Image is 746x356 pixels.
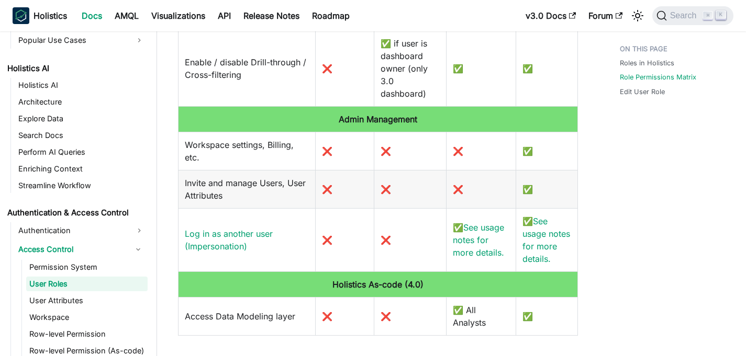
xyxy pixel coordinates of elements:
a: API [211,7,237,24]
a: Authentication & Access Control [4,205,148,220]
button: Search (Command+K) [652,6,733,25]
a: Log in as another user (Impersonation) [185,228,273,251]
a: See usage notes for more details. [453,222,504,258]
td: ✅ [446,30,516,106]
a: Forum [582,7,629,24]
a: See usage notes for more details. [522,216,570,264]
td: ❌ [316,170,374,208]
a: Authentication [15,222,148,239]
a: AMQL [108,7,145,24]
td: Access Data Modeling layer [179,297,316,335]
a: Perform AI Queries [15,145,148,159]
a: Row-level Permission [26,327,148,341]
a: Roadmap [306,7,356,24]
td: ❌ [446,132,516,170]
a: Enriching Context [15,162,148,176]
td: Workspace settings, Billing, etc. [179,132,316,170]
td: ✅ [516,132,577,170]
td: ✅ if user is dashboard owner (only 3.0 dashboard) [374,30,447,106]
kbd: K [716,10,726,20]
a: Role Permissions Matrix [620,72,696,82]
b: Holistics [34,9,67,22]
td: Enable / disable Drill-through / Cross-filtering [179,30,316,106]
b: Admin Management [339,114,417,124]
td: ✅ [516,170,577,208]
kbd: ⌘ [703,11,713,20]
b: Holistics As-code (4.0) [332,279,424,290]
a: Holistics AI [15,78,148,93]
a: User Roles [26,277,148,291]
td: ❌ [446,170,516,208]
a: Search Docs [15,128,148,143]
a: Streamline Workflow [15,178,148,193]
td: ❌ [374,132,447,170]
td: ❌ [374,208,447,271]
td: ✅ [516,208,577,271]
a: v3.0 Docs [519,7,582,24]
button: Collapse sidebar category 'Access Control' [129,241,148,258]
td: ✅ All Analysts [446,297,516,335]
span: Search [667,11,703,20]
a: Docs [75,7,108,24]
a: User Attributes [26,293,148,308]
a: HolisticsHolistics [13,7,67,24]
a: Release Notes [237,7,306,24]
td: ✅ [516,297,577,335]
button: Switch between dark and light mode (currently light mode) [629,7,646,24]
a: Workspace [26,310,148,325]
a: Roles in Holistics [620,58,674,68]
td: ❌ [374,170,447,208]
td: ❌ [374,297,447,335]
a: Explore Data [15,111,148,126]
td: ❌ [316,297,374,335]
a: Architecture [15,95,148,109]
td: ❌ [316,30,374,106]
img: Holistics [13,7,29,24]
td: ❌ [316,208,374,271]
td: ✅ [446,208,516,271]
a: Visualizations [145,7,211,24]
a: Holistics AI [4,61,148,76]
a: Permission System [26,260,148,274]
a: Popular Use Cases [15,32,148,49]
td: ✅ [516,30,577,106]
td: Invite and manage Users, User Attributes [179,170,316,208]
a: Edit User Role [620,87,665,97]
a: Access Control [15,241,129,258]
td: ❌ [316,132,374,170]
